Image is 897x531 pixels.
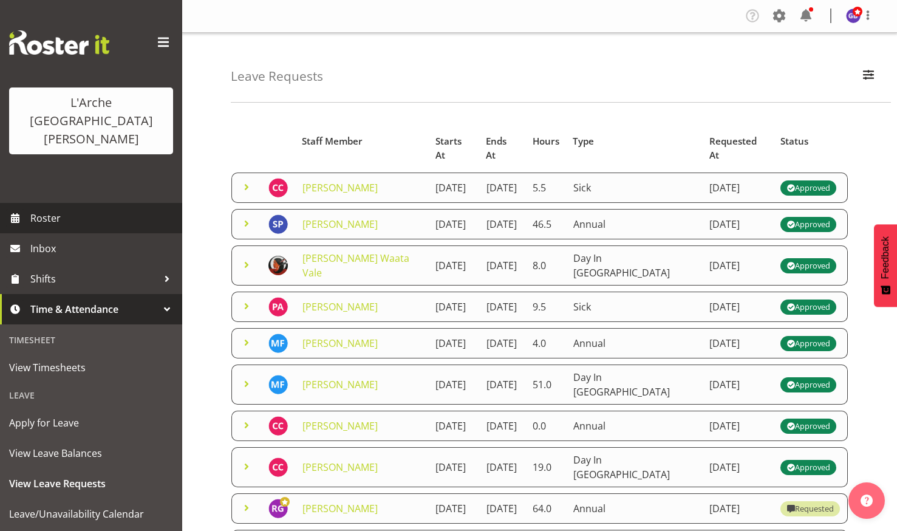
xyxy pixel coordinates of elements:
td: Sick [566,292,702,322]
img: help-xxl-2.png [861,495,873,507]
td: [DATE] [702,245,773,286]
td: 64.0 [525,493,566,524]
img: sanjay-prasad8811.jpg [268,214,288,234]
button: Filter Employees [856,63,881,90]
td: [DATE] [428,292,479,322]
td: 51.0 [525,365,566,405]
td: [DATE] [479,173,525,203]
div: L'Arche [GEOGRAPHIC_DATA][PERSON_NAME] [21,94,161,148]
td: Day In [GEOGRAPHIC_DATA] [566,365,702,405]
td: [DATE] [479,209,525,239]
div: Requested [786,501,834,516]
img: melissa-fry10932.jpg [268,375,288,394]
div: Leave [3,383,179,408]
td: [DATE] [702,173,773,203]
img: rob-goulton10285.jpg [268,499,288,518]
td: Annual [566,493,702,524]
td: 9.5 [525,292,566,322]
img: Rosterit website logo [9,30,109,55]
a: View Timesheets [3,352,179,383]
td: 19.0 [525,447,566,487]
button: Feedback - Show survey [874,224,897,307]
td: 5.5 [525,173,566,203]
a: [PERSON_NAME] [302,300,378,313]
a: View Leave Requests [3,468,179,499]
span: Feedback [880,236,891,279]
span: Roster [30,209,176,227]
td: [DATE] [479,411,525,441]
a: [PERSON_NAME] [302,419,378,433]
td: [DATE] [702,292,773,322]
a: Apply for Leave [3,408,179,438]
td: Annual [566,328,702,358]
a: [PERSON_NAME] [302,461,378,474]
span: Starts At [435,134,472,162]
span: Ends At [486,134,518,162]
a: Leave/Unavailability Calendar [3,499,179,529]
div: Timesheet [3,327,179,352]
td: [DATE] [479,245,525,286]
img: crissandra-cruz10327.jpg [268,178,288,197]
td: [DATE] [428,365,479,405]
img: crissandra-cruz10327.jpg [268,457,288,477]
a: [PERSON_NAME] [302,337,378,350]
td: [DATE] [479,328,525,358]
td: [DATE] [428,493,479,524]
h4: Leave Requests [231,69,323,83]
span: Shifts [30,270,158,288]
td: [DATE] [702,328,773,358]
td: [DATE] [702,493,773,524]
td: [DATE] [702,447,773,487]
td: [DATE] [479,292,525,322]
td: 8.0 [525,245,566,286]
img: melissa-fry10932.jpg [268,334,288,353]
div: Approved [786,419,830,433]
span: View Leave Requests [9,474,173,493]
span: Inbox [30,239,176,258]
div: Approved [786,217,830,231]
span: Time & Attendance [30,300,158,318]
div: Approved [786,377,830,392]
td: [DATE] [479,365,525,405]
td: [DATE] [479,447,525,487]
span: Staff Member [302,134,363,148]
span: View Leave Balances [9,444,173,462]
span: Apply for Leave [9,414,173,432]
img: gillian-bradshaw10168.jpg [846,9,861,23]
td: [DATE] [428,447,479,487]
span: Type [573,134,594,148]
td: [DATE] [702,209,773,239]
td: [DATE] [428,328,479,358]
td: Annual [566,411,702,441]
span: Hours [533,134,559,148]
td: [DATE] [702,411,773,441]
a: [PERSON_NAME] Waata Vale [302,252,409,279]
td: [DATE] [479,493,525,524]
img: crissandra-cruz10327.jpg [268,416,288,436]
td: [DATE] [428,245,479,286]
a: [PERSON_NAME] [302,181,378,194]
td: Day In [GEOGRAPHIC_DATA] [566,447,702,487]
td: [DATE] [428,173,479,203]
a: View Leave Balances [3,438,179,468]
span: Status [780,134,808,148]
span: Leave/Unavailability Calendar [9,505,173,523]
a: [PERSON_NAME] [302,502,378,515]
td: 4.0 [525,328,566,358]
img: pranisha-adhikari11639.jpg [268,297,288,317]
img: cherri-waata-vale45b4d6aa2776c258a6e23f06169d83f5.png [268,256,288,275]
div: Approved [786,258,830,273]
td: 0.0 [525,411,566,441]
td: [DATE] [428,209,479,239]
a: [PERSON_NAME] [302,218,378,231]
div: Approved [786,300,830,314]
div: Approved [786,460,830,474]
td: Annual [566,209,702,239]
td: 46.5 [525,209,566,239]
td: [DATE] [428,411,479,441]
div: Approved [786,336,830,351]
td: Sick [566,173,702,203]
span: Requested At [709,134,766,162]
span: View Timesheets [9,358,173,377]
div: Approved [786,180,830,195]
